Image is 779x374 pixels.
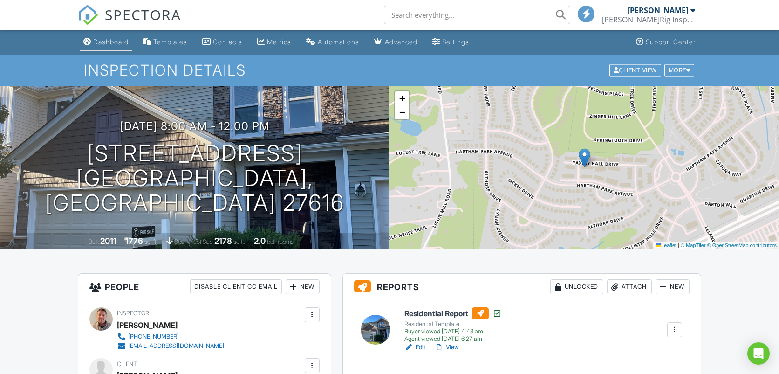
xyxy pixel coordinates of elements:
div: 1776 [125,236,143,246]
img: The Best Home Inspection Software - Spectora [78,5,98,25]
div: Advanced [385,38,417,46]
div: Client View [609,64,661,76]
a: [EMAIL_ADDRESS][DOMAIN_NAME] [117,341,224,351]
div: More [664,64,695,76]
span: sq. ft. [144,238,157,245]
div: Contacts [213,38,242,46]
div: Templates [153,38,187,46]
div: Disable Client CC Email [190,279,282,294]
div: 2178 [214,236,232,246]
span: Built [89,238,99,245]
a: Zoom out [395,105,409,119]
img: Marker [579,148,590,167]
a: © MapTiler [681,242,706,248]
a: Metrics [253,34,295,51]
a: Residential Report Residential Template Buyer viewed [DATE] 4:48 am Agent viewed [DATE] 6:27 am [404,307,502,343]
div: Buyer viewed [DATE] 4:48 am [404,328,502,335]
a: © OpenStreetMap contributors [707,242,777,248]
a: Zoom in [395,91,409,105]
div: [PHONE_NUMBER] [128,333,179,340]
div: [PERSON_NAME] [628,6,688,15]
h1: [STREET_ADDRESS] [GEOGRAPHIC_DATA], [GEOGRAPHIC_DATA] 27616 [15,141,375,215]
span: − [399,106,405,118]
span: slab [174,238,184,245]
a: Advanced [370,34,421,51]
div: Automations [318,38,359,46]
a: Templates [140,34,191,51]
span: + [399,92,405,104]
span: Inspector [117,310,149,317]
span: | [678,242,679,248]
a: Settings [429,34,473,51]
a: Leaflet [656,242,676,248]
div: Dashboard [93,38,129,46]
a: Support Center [632,34,699,51]
div: Settings [442,38,469,46]
div: Attach [607,279,652,294]
h1: Inspection Details [84,62,695,78]
a: Client View [608,66,663,73]
span: sq.ft. [233,238,245,245]
h3: People [78,274,330,300]
div: 2011 [100,236,116,246]
input: Search everything... [384,6,570,24]
div: 2.0 [254,236,266,246]
span: SPECTORA [105,5,181,24]
div: Agent viewed [DATE] 6:27 am [404,335,502,343]
span: Client [117,360,137,367]
a: Dashboard [80,34,132,51]
a: View [435,343,459,352]
h6: Residential Report [404,307,502,319]
span: bathrooms [267,238,294,245]
div: [PERSON_NAME] [117,318,178,332]
a: [PHONE_NUMBER] [117,332,224,341]
div: Support Center [646,38,696,46]
a: Edit [404,343,425,352]
div: Unlocked [550,279,603,294]
div: J.Rig Inspections, LLC [602,15,695,24]
a: Automations (Basic) [302,34,363,51]
span: Lot Size [193,238,213,245]
div: Metrics [267,38,291,46]
div: New [286,279,320,294]
div: Residential Template [404,320,502,328]
div: New [656,279,690,294]
div: Open Intercom Messenger [747,342,770,365]
a: SPECTORA [78,13,181,32]
div: [EMAIL_ADDRESS][DOMAIN_NAME] [128,342,224,350]
h3: Reports [343,274,701,300]
h3: [DATE] 8:00 am - 12:00 pm [120,120,270,132]
a: Contacts [198,34,246,51]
